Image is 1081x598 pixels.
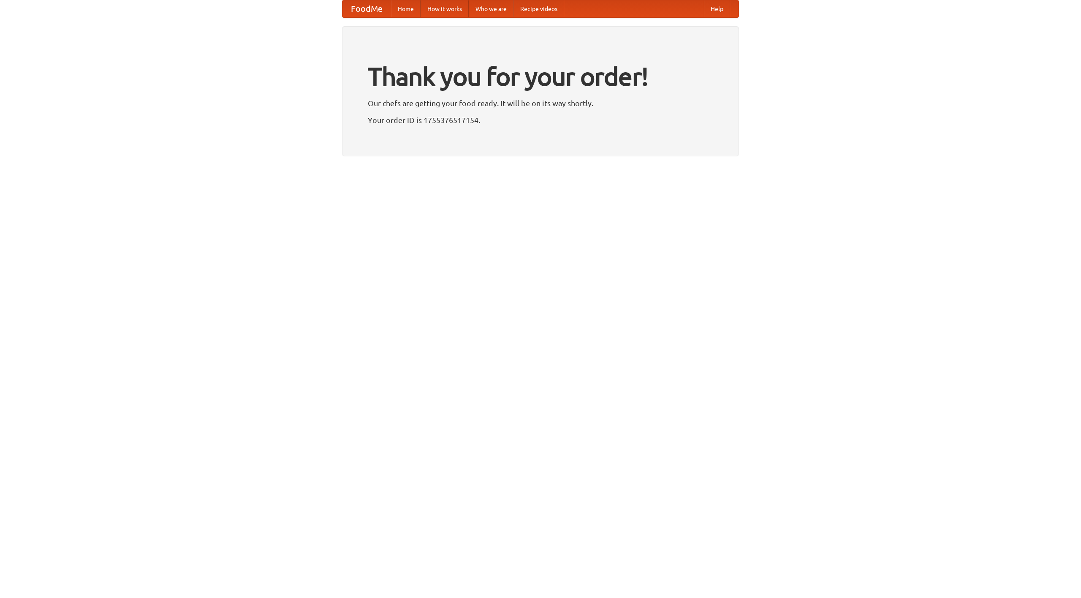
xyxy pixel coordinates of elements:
a: How it works [421,0,469,17]
h1: Thank you for your order! [368,56,713,97]
a: FoodMe [342,0,391,17]
a: Who we are [469,0,513,17]
p: Our chefs are getting your food ready. It will be on its way shortly. [368,97,713,109]
p: Your order ID is 1755376517154. [368,114,713,126]
a: Home [391,0,421,17]
a: Help [704,0,730,17]
a: Recipe videos [513,0,564,17]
